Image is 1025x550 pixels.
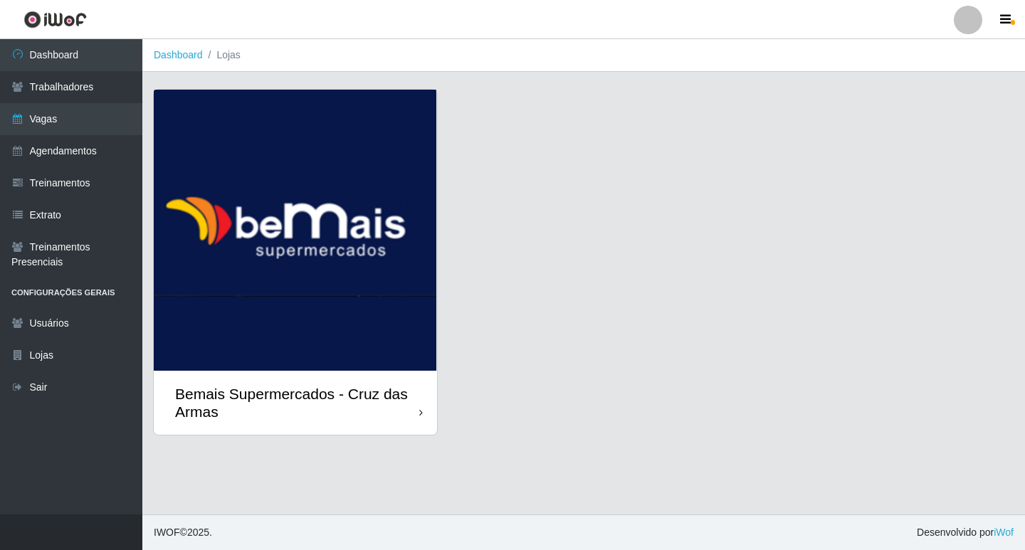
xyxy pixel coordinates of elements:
a: Dashboard [154,49,203,60]
nav: breadcrumb [142,39,1025,72]
span: IWOF [154,527,180,538]
a: Bemais Supermercados - Cruz das Armas [154,90,437,435]
a: iWof [994,527,1014,538]
img: cardImg [154,90,437,371]
span: Desenvolvido por [917,525,1014,540]
img: CoreUI Logo [23,11,87,28]
span: © 2025 . [154,525,212,540]
div: Bemais Supermercados - Cruz das Armas [175,385,419,421]
li: Lojas [203,48,241,63]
